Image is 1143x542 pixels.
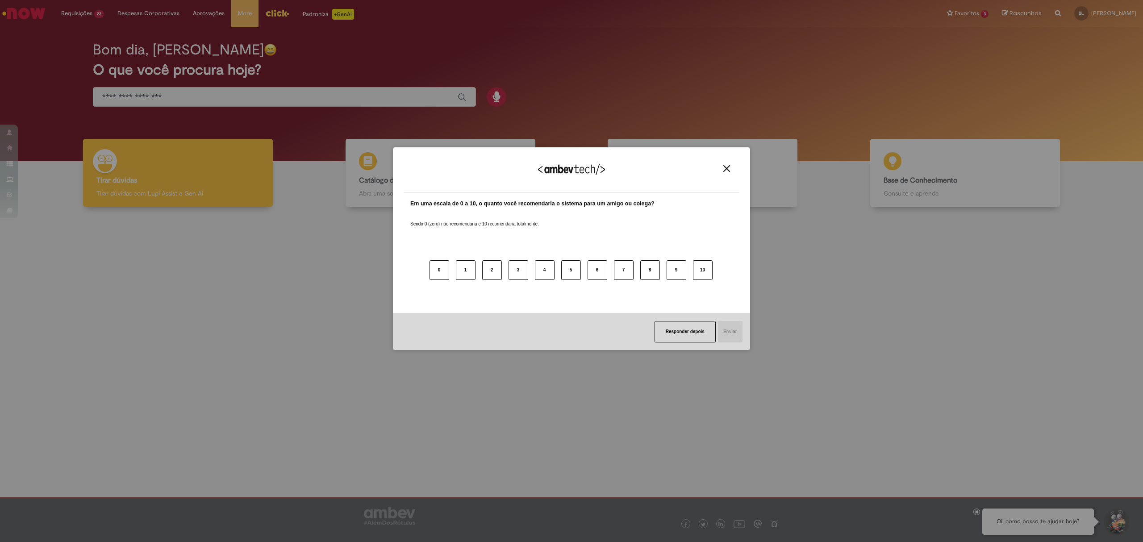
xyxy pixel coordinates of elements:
button: 10 [693,260,713,280]
button: 0 [430,260,449,280]
button: Responder depois [655,321,716,342]
button: 9 [667,260,686,280]
label: Em uma escala de 0 a 10, o quanto você recomendaria o sistema para um amigo ou colega? [410,200,655,208]
button: 4 [535,260,555,280]
button: 3 [509,260,528,280]
button: 5 [561,260,581,280]
button: 7 [614,260,634,280]
button: 8 [640,260,660,280]
button: 1 [456,260,476,280]
button: 2 [482,260,502,280]
button: 6 [588,260,607,280]
button: Close [721,165,733,172]
label: Sendo 0 (zero) não recomendaria e 10 recomendaria totalmente. [410,210,539,227]
img: Logo Ambevtech [538,164,605,175]
img: Close [723,165,730,172]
